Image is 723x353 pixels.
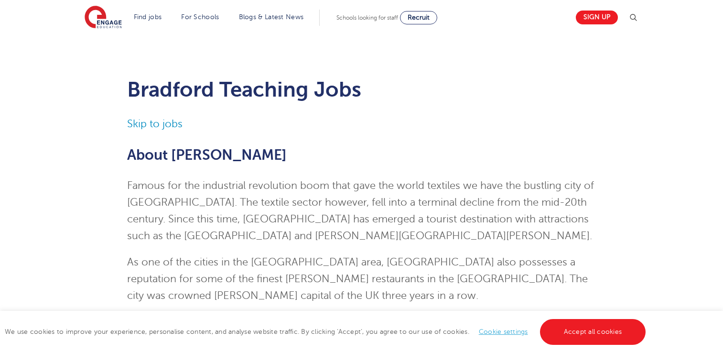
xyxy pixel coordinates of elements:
[127,118,183,130] a: Skip to jobs
[576,11,618,24] a: Sign up
[479,328,528,335] a: Cookie settings
[127,147,287,163] span: About [PERSON_NAME]
[5,328,648,335] span: We use cookies to improve your experience, personalise content, and analyse website traffic. By c...
[408,14,430,21] span: Recruit
[127,180,594,242] span: Famous for the industrial revolution boom that gave the world textiles we have the bustling city ...
[540,319,646,345] a: Accept all cookies
[239,13,304,21] a: Blogs & Latest News
[336,14,398,21] span: Schools looking for staff
[127,77,596,101] h1: Bradford Teaching Jobs
[181,13,219,21] a: For Schools
[85,6,122,30] img: Engage Education
[127,256,588,301] span: As one of the cities in the [GEOGRAPHIC_DATA] area, [GEOGRAPHIC_DATA] also possesses a reputation...
[400,11,437,24] a: Recruit
[134,13,162,21] a: Find jobs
